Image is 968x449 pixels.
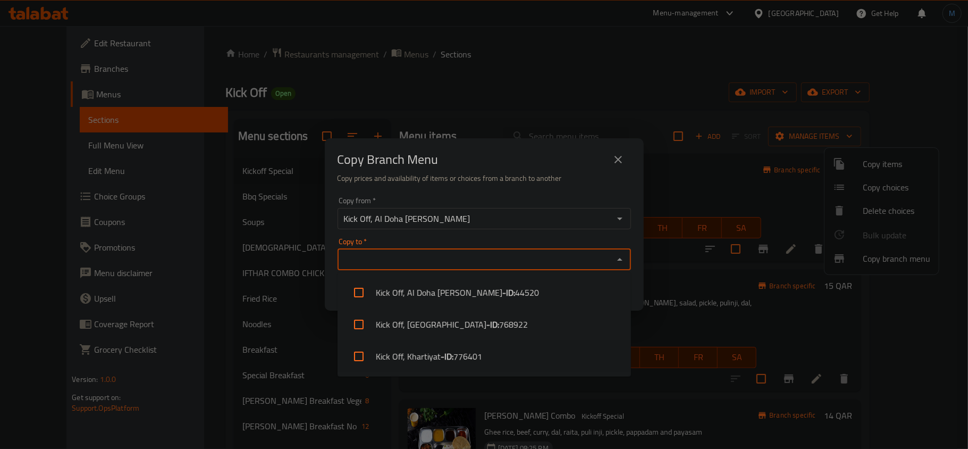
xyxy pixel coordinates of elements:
b: - ID: [502,286,515,299]
span: 776401 [453,350,482,363]
b: - ID: [486,318,499,331]
span: 44520 [515,286,539,299]
h2: Copy Branch Menu [338,151,439,168]
span: 768922 [499,318,528,331]
button: Close [612,252,627,267]
b: - ID: [441,350,453,363]
li: Kick Off, Khartiyat [338,340,631,372]
li: Kick Off, [GEOGRAPHIC_DATA] [338,309,631,340]
h6: Copy prices and availability of items or choices from a branch to another [338,172,631,184]
button: Open [612,211,627,226]
button: close [605,147,631,172]
li: Kick Off, Al Doha [PERSON_NAME] [338,277,631,309]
